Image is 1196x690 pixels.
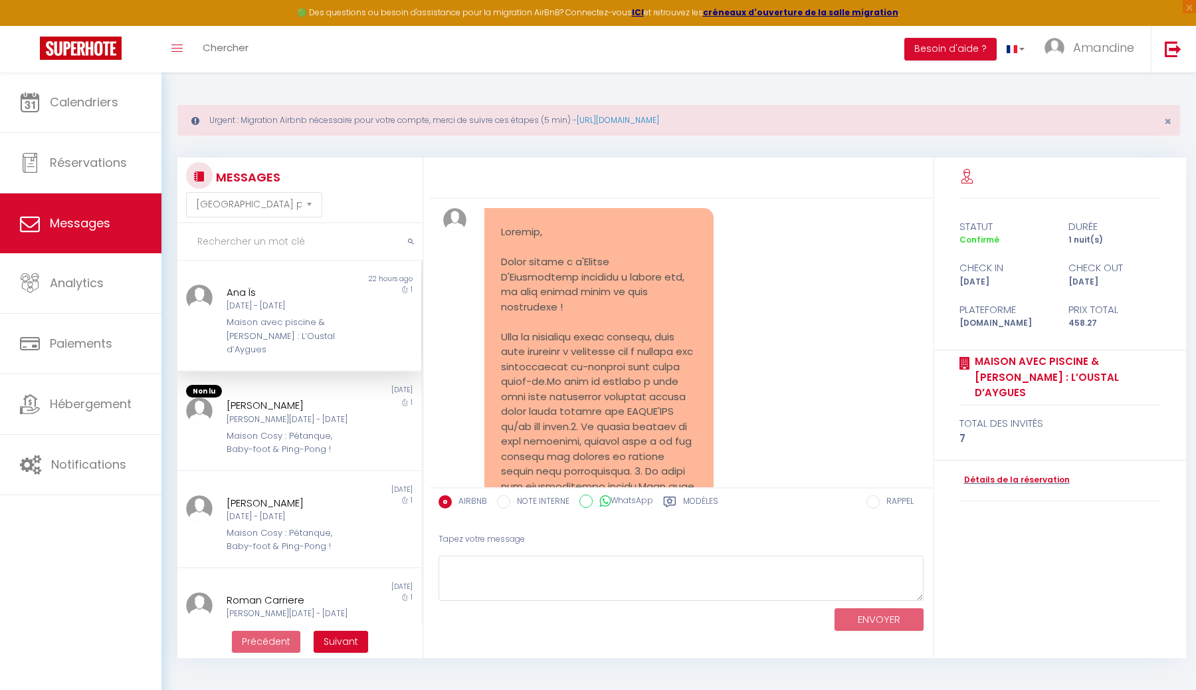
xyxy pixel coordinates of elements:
[227,592,351,608] div: Roman Carriere
[227,300,351,312] div: [DATE] - [DATE]
[1164,116,1171,128] button: Close
[411,592,413,602] span: 1
[1073,39,1134,56] span: Amandine
[950,219,1060,235] div: statut
[186,398,213,424] img: ...
[959,431,1161,447] div: 7
[299,274,421,285] div: 22 hours ago
[227,398,351,413] div: [PERSON_NAME]
[959,234,999,245] span: Confirmé
[411,495,413,505] span: 1
[314,631,368,653] button: Next
[959,474,1070,487] a: Détails de la réservation
[50,335,112,352] span: Paiements
[904,38,997,60] button: Besoin d'aide ?
[299,385,421,398] div: [DATE]
[950,317,1060,330] div: [DOMAIN_NAME]
[452,495,487,510] label: AIRBNB
[1060,234,1169,247] div: 1 nuit(s)
[1035,26,1151,72] a: ... Amandine
[1060,317,1169,330] div: 458.27
[324,635,358,648] span: Suivant
[1165,41,1181,57] img: logout
[186,495,213,522] img: ...
[50,154,127,171] span: Réservations
[213,162,280,192] h3: MESSAGES
[50,94,118,110] span: Calendriers
[299,582,421,592] div: [DATE]
[50,275,104,291] span: Analytics
[186,385,222,398] span: Non lu
[1060,219,1169,235] div: durée
[683,495,718,512] label: Modèles
[1164,113,1171,130] span: ×
[950,260,1060,276] div: check in
[50,396,132,412] span: Hébergement
[227,285,351,300] div: Ana Ïs
[232,631,300,653] button: Previous
[1060,260,1169,276] div: check out
[632,7,644,18] a: ICI
[227,624,351,664] div: Maison avec piscine & [PERSON_NAME] : L’Oustal d’Aygues
[227,511,351,523] div: [DATE] - [DATE]
[1060,276,1169,288] div: [DATE]
[443,208,467,232] img: ...
[439,523,924,556] div: Tapez votre message
[970,354,1161,401] a: Maison avec piscine & [PERSON_NAME] : L’Oustal d’Aygues
[703,7,898,18] a: créneaux d'ouverture de la salle migration
[577,114,659,126] a: [URL][DOMAIN_NAME]
[203,41,249,55] span: Chercher
[50,215,110,231] span: Messages
[1060,302,1169,318] div: Prix total
[227,526,351,554] div: Maison Cosy : Pétanque, Baby-foot & Ping-Pong !
[880,495,914,510] label: RAPPEL
[510,495,569,510] label: NOTE INTERNE
[11,5,50,45] button: Ouvrir le widget de chat LiveChat
[227,608,351,620] div: [PERSON_NAME][DATE] - [DATE]
[227,429,351,457] div: Maison Cosy : Pétanque, Baby-foot & Ping-Pong !
[177,223,423,261] input: Rechercher un mot clé
[411,285,413,294] span: 1
[593,495,653,509] label: WhatsApp
[835,608,924,632] button: ENVOYER
[242,635,290,648] span: Précédent
[227,316,351,356] div: Maison avec piscine & [PERSON_NAME] : L’Oustal d’Aygues
[950,276,1060,288] div: [DATE]
[299,485,421,495] div: [DATE]
[1045,38,1064,58] img: ...
[186,592,213,619] img: ...
[186,285,213,311] img: ...
[193,26,258,72] a: Chercher
[411,398,413,407] span: 1
[51,456,126,473] span: Notifications
[177,105,1180,136] div: Urgent : Migration Airbnb nécessaire pour votre compte, merci de suivre ces étapes (5 min) -
[227,495,351,511] div: [PERSON_NAME]
[227,413,351,426] div: [PERSON_NAME][DATE] - [DATE]
[959,415,1161,431] div: total des invités
[40,37,122,60] img: Super Booking
[950,302,1060,318] div: Plateforme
